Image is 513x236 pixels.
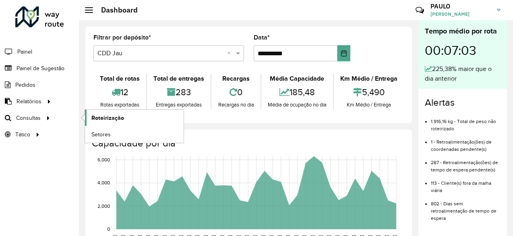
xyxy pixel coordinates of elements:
[263,101,331,109] div: Média de ocupação no dia
[430,2,491,10] h3: PAULO
[149,74,209,84] div: Total de entregas
[336,101,402,109] div: Km Médio / Entrega
[336,74,402,84] div: Km Médio / Entrega
[430,10,491,18] span: [PERSON_NAME]
[95,74,144,84] div: Total de rotas
[16,114,41,122] span: Consultas
[17,48,32,56] span: Painel
[213,101,258,109] div: Recargas no dia
[425,26,501,37] div: Tempo médio por rota
[17,64,64,73] span: Painel de Sugestão
[91,130,111,139] span: Setores
[92,138,404,149] h4: Capacidade por dia
[149,84,209,101] div: 283
[411,2,428,19] a: Contato Rápido
[431,194,501,222] li: 802 - Dias sem retroalimentação de tempo de espera
[431,173,501,194] li: 113 - Cliente(s) fora da malha viária
[425,97,501,109] h4: Alertas
[431,132,501,153] li: 1 - Retroalimentação(ões) de coordenadas pendente(s)
[97,180,110,186] text: 4,000
[431,153,501,173] li: 287 - Retroalimentação(ões) de tempo de espera pendente(s)
[213,84,258,101] div: 0
[336,84,402,101] div: 5,490
[337,45,350,61] button: Choose Date
[93,33,151,42] label: Filtrar por depósito
[95,101,144,109] div: Rotas exportadas
[97,203,110,209] text: 2,000
[213,74,258,84] div: Recargas
[431,112,501,132] li: 1.916,16 kg - Total de peso não roteirizado
[107,226,110,232] text: 0
[263,74,331,84] div: Média Capacidade
[97,157,110,162] text: 6,000
[91,114,124,122] span: Roteirização
[15,130,30,139] span: Tático
[85,110,184,126] a: Roteirização
[93,6,138,15] h2: Dashboard
[263,84,331,101] div: 185,48
[149,101,209,109] div: Entregas exportadas
[17,97,41,106] span: Relatórios
[425,64,501,84] div: 225,38% maior que o dia anterior
[85,126,184,142] a: Setores
[95,84,144,101] div: 12
[227,48,234,58] span: Clear all
[425,37,501,64] div: 00:07:03
[319,2,403,24] div: Críticas? Dúvidas? Elogios? Sugestões? Entre em contato conosco!
[254,33,270,42] label: Data
[15,81,35,89] span: Pedidos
